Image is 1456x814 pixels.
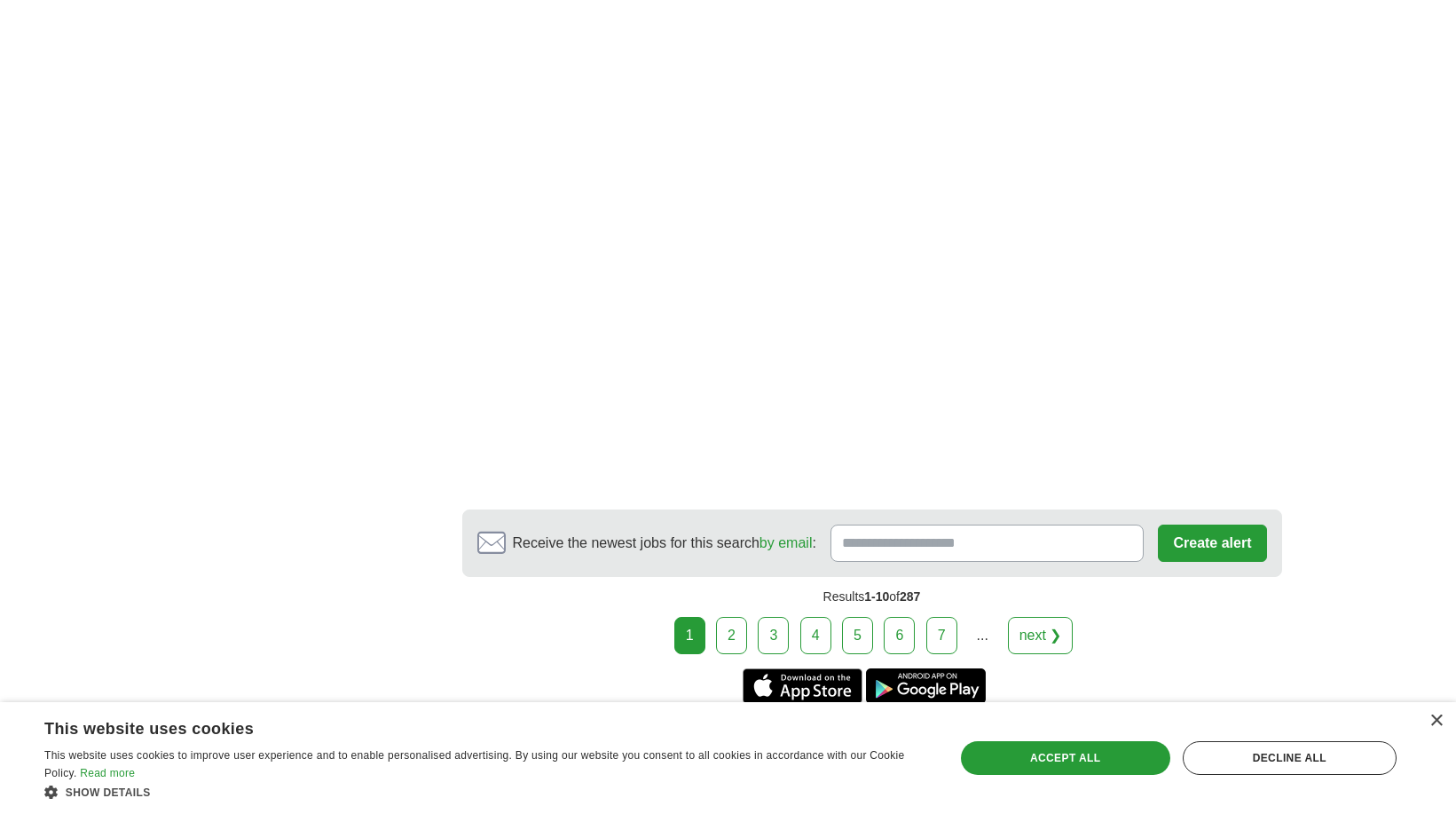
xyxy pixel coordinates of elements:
a: Read more, opens a new window [80,767,135,779]
div: Results of [462,577,1282,617]
div: ... [964,618,1000,653]
a: Get the Android app [866,668,986,704]
a: 4 [800,617,831,654]
span: Show details [66,786,151,799]
a: 3 [758,617,789,654]
button: Create alert [1158,525,1266,562]
span: 1-10 [864,589,889,604]
div: Close [1429,715,1443,728]
a: next ❯ [1008,617,1074,654]
div: Show details [44,783,927,801]
a: Get the iPhone app [743,668,862,704]
a: 5 [842,617,873,654]
span: This website uses cookies to improve user experience and to enable personalised advertising. By u... [44,749,905,779]
a: 7 [926,617,957,654]
span: 287 [900,589,920,604]
div: This website uses cookies [44,713,883,739]
div: Decline all [1183,741,1397,775]
a: 6 [884,617,915,654]
div: Accept all [961,741,1170,775]
a: 2 [716,617,747,654]
div: 1 [674,617,705,654]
